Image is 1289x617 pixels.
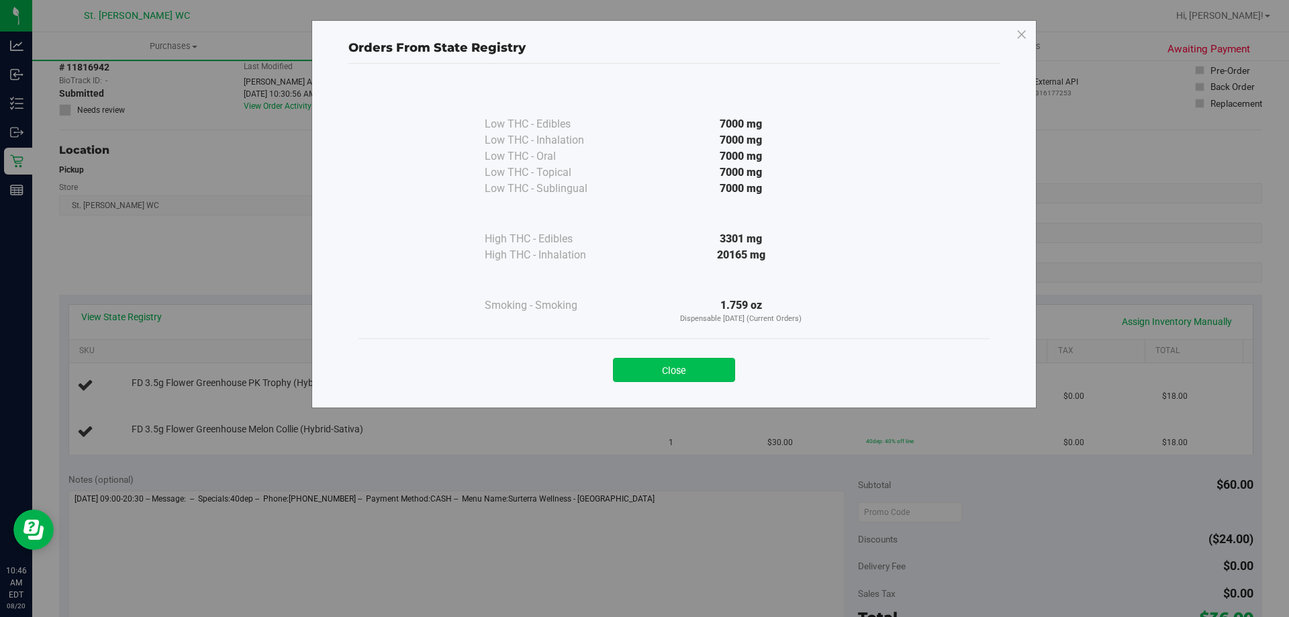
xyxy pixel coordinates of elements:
div: Low THC - Inhalation [485,132,619,148]
div: Low THC - Oral [485,148,619,164]
div: 20165 mg [619,247,863,263]
p: Dispensable [DATE] (Current Orders) [619,314,863,325]
div: High THC - Edibles [485,231,619,247]
div: 7000 mg [619,148,863,164]
div: High THC - Inhalation [485,247,619,263]
div: Smoking - Smoking [485,297,619,314]
button: Close [613,358,735,382]
div: 1.759 oz [619,297,863,325]
div: 7000 mg [619,116,863,132]
div: Low THC - Sublingual [485,181,619,197]
div: 7000 mg [619,132,863,148]
div: 7000 mg [619,164,863,181]
div: Low THC - Topical [485,164,619,181]
div: 3301 mg [619,231,863,247]
iframe: Resource center [13,510,54,550]
div: Low THC - Edibles [485,116,619,132]
span: Orders From State Registry [348,40,526,55]
div: 7000 mg [619,181,863,197]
